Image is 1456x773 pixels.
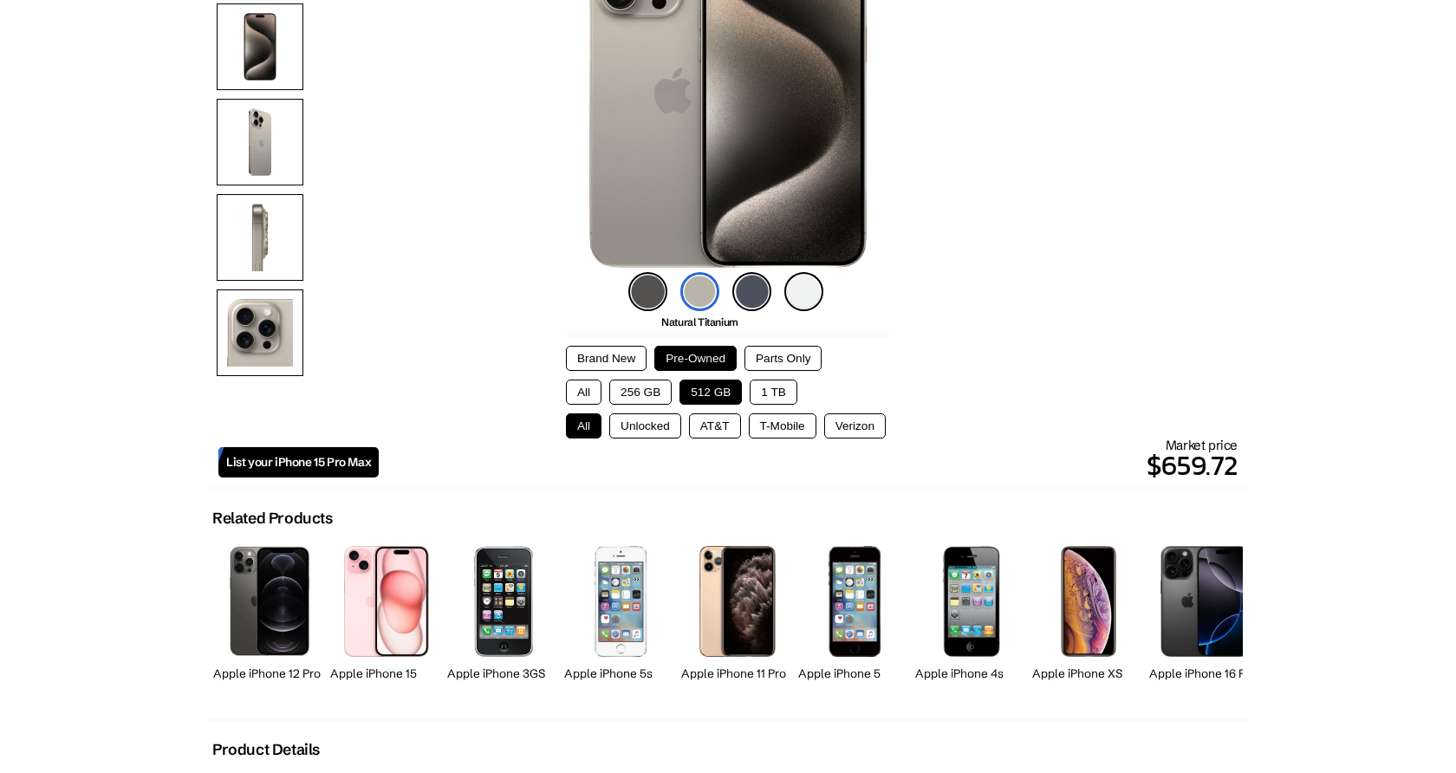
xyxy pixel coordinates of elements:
[564,666,677,681] h2: Apple iPhone 5s
[681,666,794,681] h2: Apple iPhone 11 Pro
[609,380,672,405] button: 256 GB
[217,289,303,376] img: Camera
[1149,666,1262,681] h2: Apple iPhone 16 Pro
[824,413,886,438] button: Verizon
[447,536,560,700] a: iPhone 3GS Apple iPhone 3GS
[213,536,326,700] a: iPhone 12 Pro Apple iPhone 12 Pro
[915,666,1028,681] h2: Apple iPhone 4s
[628,272,667,311] img: black-titanium-icon
[217,194,303,281] img: Side
[1032,536,1145,700] a: iPhone XS Apple iPhone XS
[212,509,333,528] h2: Related Products
[566,346,647,371] button: Brand New
[1061,546,1116,656] img: iPhone XS
[1149,536,1262,700] a: iPhone 16 Pro Apple iPhone 16 Pro
[212,740,320,759] h2: Product Details
[744,346,822,371] button: Parts Only
[609,413,681,438] button: Unlocked
[784,272,823,311] img: white-titanium-icon
[1032,666,1145,681] h2: Apple iPhone XS
[916,546,1027,657] img: iPhone 4s
[798,666,911,681] h2: Apple iPhone 5
[218,447,379,477] a: List your iPhone 15 Pro Max
[379,445,1238,486] p: $659.72
[566,413,601,438] button: All
[564,536,677,700] a: iPhone 5s Apple iPhone 5s
[447,666,560,681] h2: Apple iPhone 3GS
[1160,546,1250,656] img: iPhone 16 Pro
[798,536,911,700] a: iPhone 5s Apple iPhone 5
[344,546,428,656] img: iPhone 15
[213,666,326,681] h2: Apple iPhone 12 Pro
[829,546,881,656] img: iPhone 5s
[379,437,1238,486] div: Market price
[217,99,303,185] img: Rear
[681,536,794,700] a: iPhone 11 Pro Apple iPhone 11 Pro
[680,272,719,311] img: natural-titanium-icon
[699,546,777,657] img: iPhone 11 Pro
[330,536,443,700] a: iPhone 15 Apple iPhone 15
[732,272,771,311] img: blue-titanium-icon
[689,413,741,438] button: AT&T
[749,413,816,438] button: T-Mobile
[217,3,303,90] img: Front
[474,546,534,656] img: iPhone 3GS
[566,380,601,405] button: All
[230,546,309,656] img: iPhone 12 Pro
[595,546,647,656] img: iPhone 5s
[226,455,371,470] span: List your iPhone 15 Pro Max
[330,666,443,681] h2: Apple iPhone 15
[661,315,738,328] span: Natural Titanium
[750,380,796,405] button: 1 TB
[915,536,1028,700] a: iPhone 4s Apple iPhone 4s
[654,346,737,371] button: Pre-Owned
[679,380,742,405] button: 512 GB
